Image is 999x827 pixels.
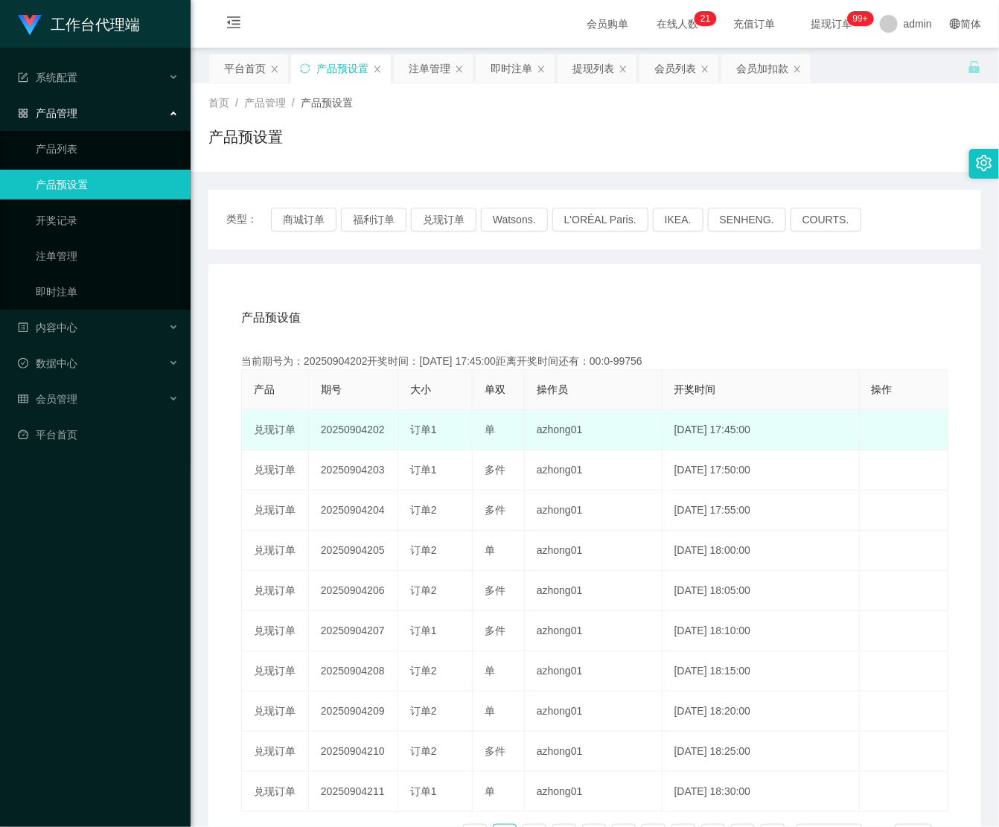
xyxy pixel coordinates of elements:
sup: 21 [695,11,716,26]
span: 多件 [485,745,505,757]
a: 产品预设置 [36,170,179,199]
span: 操作 [872,383,893,395]
td: 20250904205 [309,531,398,571]
span: 期号 [321,383,342,395]
td: [DATE] 17:55:00 [663,491,860,531]
i: 图标: global [950,19,960,29]
span: 数据中心 [18,357,77,369]
a: 注单管理 [36,241,179,271]
button: 商城订单 [271,208,336,232]
i: 图标: close [270,65,279,74]
p: 2 [700,11,706,26]
td: 20250904207 [309,611,398,651]
span: 产品管理 [18,107,77,119]
span: 大小 [410,383,431,395]
td: azhong01 [525,410,663,450]
i: 图标: setting [976,155,992,171]
i: 图标: form [18,72,28,83]
span: 订单2 [410,504,437,516]
span: 单 [485,665,495,677]
span: 单双 [485,383,505,395]
h1: 产品预设置 [208,126,283,148]
td: azhong01 [525,611,663,651]
td: 兑现订单 [242,732,309,772]
button: 兑现订单 [411,208,476,232]
a: 图标: dashboard平台首页 [18,420,179,450]
span: 首页 [208,97,229,109]
span: 在线人数 [649,19,706,29]
span: 产品预设值 [241,309,301,327]
i: 图标: unlock [968,60,981,74]
td: azhong01 [525,491,663,531]
span: 会员管理 [18,393,77,405]
button: SENHENG. [708,208,786,232]
span: 类型： [226,208,271,232]
td: 兑现订单 [242,611,309,651]
td: [DATE] 18:20:00 [663,692,860,732]
td: 20250904211 [309,772,398,812]
i: 图标: close [793,65,802,74]
span: 单 [485,705,495,717]
td: azhong01 [525,772,663,812]
span: 单 [485,544,495,556]
td: 20250904209 [309,692,398,732]
i: 图标: check-circle-o [18,358,28,368]
span: 多件 [485,584,505,596]
i: 图标: profile [18,322,28,333]
span: 订单2 [410,665,437,677]
div: 即时注单 [491,54,532,83]
i: 图标: sync [300,63,310,74]
td: 兑现订单 [242,772,309,812]
td: 兑现订单 [242,692,309,732]
td: [DATE] 18:10:00 [663,611,860,651]
span: 开奖时间 [674,383,716,395]
i: 图标: appstore-o [18,108,28,118]
td: 兑现订单 [242,651,309,692]
td: [DATE] 17:50:00 [663,450,860,491]
td: 20250904202 [309,410,398,450]
button: L'ORÉAL Paris. [552,208,648,232]
td: [DATE] 18:25:00 [663,732,860,772]
td: 20250904204 [309,491,398,531]
h1: 工作台代理端 [51,1,140,48]
span: 产品预设置 [301,97,353,109]
div: 当前期号为：20250904202开奖时间：[DATE] 17:45:00距离开奖时间还有：00:0-99756 [241,354,948,369]
div: 平台首页 [224,54,266,83]
i: 图标: close [373,65,382,74]
td: [DATE] 17:45:00 [663,410,860,450]
td: 20250904210 [309,732,398,772]
div: 会员加扣款 [736,54,788,83]
div: 注单管理 [409,54,450,83]
div: 提现列表 [572,54,614,83]
span: 单 [485,785,495,797]
a: 工作台代理端 [18,18,140,30]
i: 图标: menu-fold [208,1,259,48]
span: 提现订单 [804,19,861,29]
td: [DATE] 18:00:00 [663,531,860,571]
span: 订单1 [410,785,437,797]
img: logo.9652507e.png [18,15,42,36]
span: / [292,97,295,109]
span: 产品管理 [244,97,286,109]
a: 产品列表 [36,134,179,164]
td: azhong01 [525,732,663,772]
i: 图标: table [18,394,28,404]
span: 单 [485,424,495,435]
td: [DATE] 18:30:00 [663,772,860,812]
td: 兑现订单 [242,491,309,531]
td: [DATE] 18:05:00 [663,571,860,611]
td: 20250904206 [309,571,398,611]
td: 兑现订单 [242,410,309,450]
i: 图标: close [537,65,546,74]
div: 会员列表 [654,54,696,83]
td: 兑现订单 [242,571,309,611]
button: Watsons. [481,208,548,232]
td: azhong01 [525,531,663,571]
button: COURTS. [791,208,861,232]
p: 1 [706,11,711,26]
a: 即时注单 [36,277,179,307]
span: 订单2 [410,745,437,757]
i: 图标: close [455,65,464,74]
td: [DATE] 18:15:00 [663,651,860,692]
span: 多件 [485,504,505,516]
